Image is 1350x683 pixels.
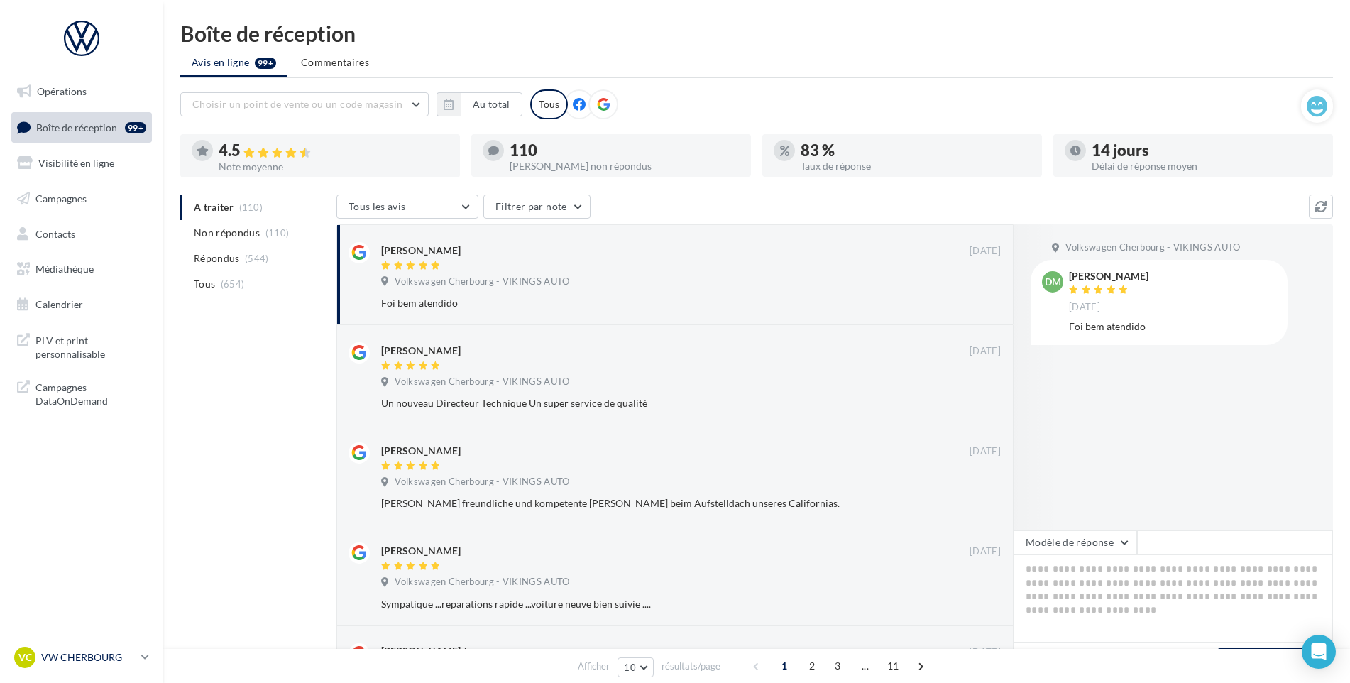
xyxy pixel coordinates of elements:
[510,143,740,158] div: 110
[381,396,909,410] div: Un nouveau Directeur Technique Un super service de qualité
[219,143,449,159] div: 4.5
[1069,319,1276,334] div: Foi bem atendido
[221,278,245,290] span: (654)
[194,226,260,240] span: Non répondus
[461,92,522,116] button: Au total
[301,55,369,70] span: Commentaires
[970,245,1001,258] span: [DATE]
[510,161,740,171] div: [PERSON_NAME] non répondus
[618,657,654,677] button: 10
[265,227,290,239] span: (110)
[395,376,569,388] span: Volkswagen Cherbourg - VIKINGS AUTO
[219,162,449,172] div: Note moyenne
[1069,271,1148,281] div: [PERSON_NAME]
[125,122,146,133] div: 99+
[381,296,909,310] div: Foi bem atendido
[1092,143,1322,158] div: 14 jours
[662,660,720,673] span: résultats/page
[395,576,569,589] span: Volkswagen Cherbourg - VIKINGS AUTO
[1045,275,1061,289] span: DM
[801,655,823,677] span: 2
[381,496,909,510] div: [PERSON_NAME] freundliche und kompetente [PERSON_NAME] beim Aufstelldach unseres Californias.
[9,219,155,249] a: Contacts
[35,378,146,408] span: Campagnes DataOnDemand
[773,655,796,677] span: 1
[245,253,269,264] span: (544)
[1065,241,1240,254] span: Volkswagen Cherbourg - VIKINGS AUTO
[530,89,568,119] div: Tous
[35,227,75,239] span: Contacts
[192,98,402,110] span: Choisir un point de vente ou un code magasin
[483,195,591,219] button: Filtrer par note
[9,148,155,178] a: Visibilité en ligne
[395,476,569,488] span: Volkswagen Cherbourg - VIKINGS AUTO
[9,77,155,106] a: Opérations
[38,157,114,169] span: Visibilité en ligne
[9,290,155,319] a: Calendrier
[381,544,461,558] div: [PERSON_NAME]
[11,644,152,671] a: VC VW CHERBOURG
[9,325,155,367] a: PLV et print personnalisable
[437,92,522,116] button: Au total
[970,445,1001,458] span: [DATE]
[35,298,83,310] span: Calendrier
[9,112,155,143] a: Boîte de réception99+
[9,254,155,284] a: Médiathèque
[1069,301,1100,314] span: [DATE]
[801,143,1031,158] div: 83 %
[180,23,1333,44] div: Boîte de réception
[381,344,461,358] div: [PERSON_NAME]
[180,92,429,116] button: Choisir un point de vente ou un code magasin
[37,85,87,97] span: Opérations
[801,161,1031,171] div: Taux de réponse
[1014,530,1137,554] button: Modèle de réponse
[41,650,136,665] p: VW CHERBOURG
[35,263,94,275] span: Médiathèque
[36,121,117,133] span: Boîte de réception
[35,331,146,361] span: PLV et print personnalisable
[381,244,461,258] div: [PERSON_NAME]
[349,200,406,212] span: Tous les avis
[1092,161,1322,171] div: Délai de réponse moyen
[1302,635,1336,669] div: Open Intercom Messenger
[970,646,1001,659] span: [DATE]
[9,184,155,214] a: Campagnes
[970,545,1001,558] span: [DATE]
[624,662,636,673] span: 10
[826,655,849,677] span: 3
[381,444,461,458] div: [PERSON_NAME]
[336,195,478,219] button: Tous les avis
[395,275,569,288] span: Volkswagen Cherbourg - VIKINGS AUTO
[18,650,32,665] span: VC
[9,372,155,414] a: Campagnes DataOnDemand
[578,660,610,673] span: Afficher
[194,277,215,291] span: Tous
[194,251,240,266] span: Répondus
[381,597,909,611] div: Sympatique ...reparations rapide ...voiture neuve bien suivie ....
[35,192,87,204] span: Campagnes
[854,655,877,677] span: ...
[882,655,905,677] span: 11
[381,644,485,658] div: [PERSON_NAME]-horn
[970,345,1001,358] span: [DATE]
